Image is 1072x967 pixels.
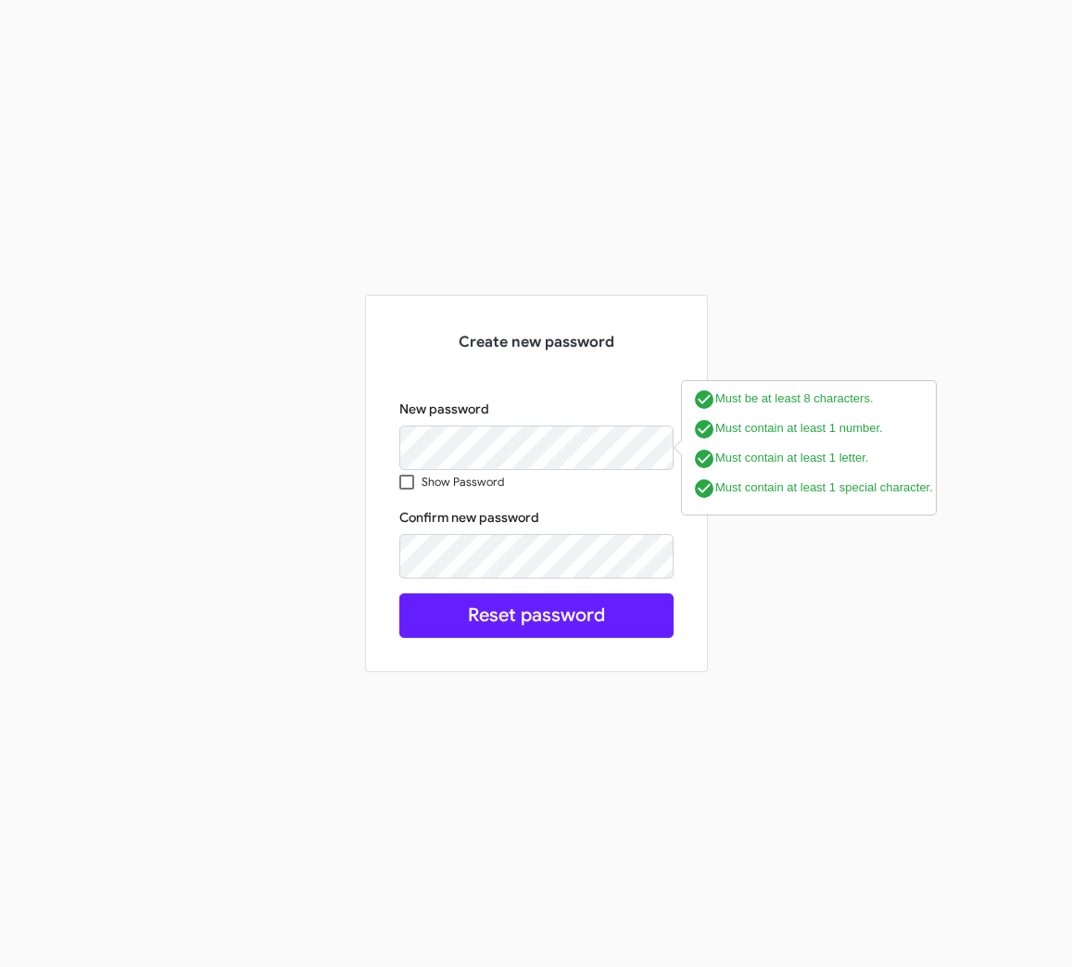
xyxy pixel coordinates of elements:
button: Reset password [399,593,674,638]
label: Must contain at least 1 letter. [693,448,931,470]
h3: Create new password [399,329,674,355]
i: check_circle [693,448,715,470]
label: Confirm new password [399,508,539,527]
label: Must contain at least 1 special character. [693,477,933,500]
label: Must be at least 8 characters. [693,388,934,411]
i: check_circle [693,418,715,440]
label: Must contain at least 1 number. [693,418,932,440]
small: Show Password [422,475,504,490]
label: New password [399,400,489,418]
i: check_circle [693,388,715,411]
i: check_circle [693,477,715,500]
